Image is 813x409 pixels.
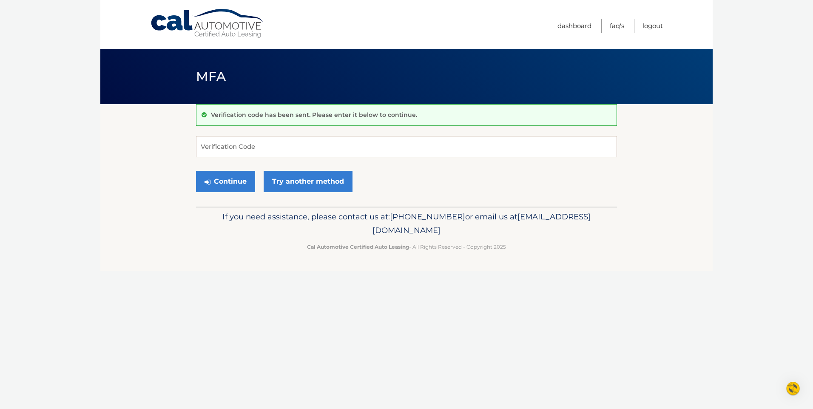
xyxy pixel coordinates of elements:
[196,171,255,192] button: Continue
[264,171,352,192] a: Try another method
[642,19,663,33] a: Logout
[196,68,226,84] span: MFA
[307,244,409,250] strong: Cal Automotive Certified Auto Leasing
[196,136,617,157] input: Verification Code
[557,19,591,33] a: Dashboard
[211,111,417,119] p: Verification code has been sent. Please enter it below to continue.
[372,212,591,235] span: [EMAIL_ADDRESS][DOMAIN_NAME]
[202,242,611,251] p: - All Rights Reserved - Copyright 2025
[610,19,624,33] a: FAQ's
[150,9,265,39] a: Cal Automotive
[390,212,465,222] span: [PHONE_NUMBER]
[202,210,611,237] p: If you need assistance, please contact us at: or email us at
